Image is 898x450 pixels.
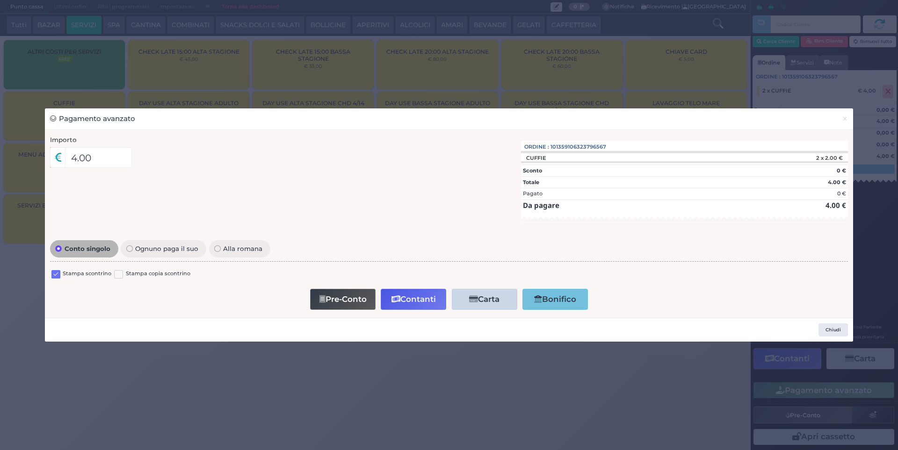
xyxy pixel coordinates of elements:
label: Importo [50,135,77,144]
div: Pagato [523,190,543,198]
strong: 4.00 € [826,200,846,210]
button: Bonifico [522,289,588,310]
strong: 4.00 € [828,179,846,186]
strong: Totale [523,179,539,186]
label: Stampa scontrino [63,270,111,279]
span: Alla romana [221,245,265,252]
span: 101359106323796567 [550,143,606,151]
button: Pre-Conto [310,289,376,310]
div: CUFFIE [521,155,551,161]
div: 0 € [837,190,846,198]
button: Chiudi [837,108,853,129]
div: 2 x 2.00 € [766,155,848,161]
button: Carta [452,289,517,310]
strong: 0 € [837,167,846,174]
button: Contanti [381,289,446,310]
strong: Sconto [523,167,542,174]
span: Ognuno paga il suo [133,245,201,252]
span: Ordine : [524,143,549,151]
button: Chiudi [818,323,848,336]
strong: Da pagare [523,200,559,210]
label: Stampa copia scontrino [126,270,190,279]
span: Conto singolo [62,245,113,252]
h3: Pagamento avanzato [50,114,135,124]
input: Es. 30.99 [65,147,132,168]
span: × [842,114,848,124]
